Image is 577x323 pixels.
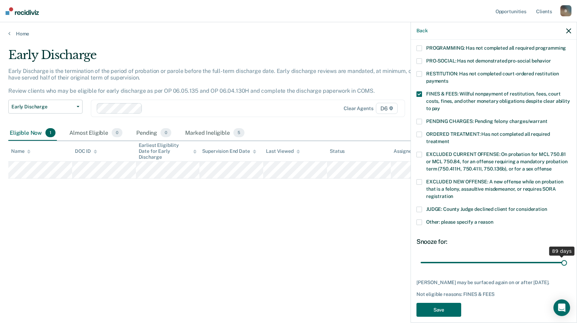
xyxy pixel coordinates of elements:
[416,280,571,285] div: [PERSON_NAME] may be surfaced again on or after [DATE].
[426,45,566,51] span: PROGRAMMING: Has not completed all required programming
[330,148,345,154] div: Status
[553,299,570,316] div: Open Intercom Messenger
[344,106,373,111] div: Clear agents
[426,58,551,64] span: PRO-SOCIAL: Has not demonstrated pro-social behavior
[45,128,55,137] span: 1
[8,48,441,68] div: Early Discharge
[426,91,570,111] span: FINES & FEES: Willful nonpayment of restitution, fees, court costs, fines, and other monetary obl...
[112,128,122,137] span: 0
[426,131,550,144] span: ORDERED TREATMENT: Has not completed all required treatment
[6,7,39,15] img: Recidiviz
[266,148,300,154] div: Last Viewed
[426,118,547,124] span: PENDING CHARGES: Pending felony charges/warrant
[135,125,173,141] div: Pending
[560,5,571,16] div: B
[161,128,171,137] span: 0
[426,206,547,212] span: JUDGE: County Judge declined client for consideration
[426,219,493,225] span: Other: please specify a reason
[416,303,461,317] button: Save
[416,291,571,297] div: Not eligible reasons: FINES & FEES
[416,28,428,34] button: Back
[202,148,256,154] div: Supervision End Date
[416,238,571,246] div: Snooze for:
[184,125,246,141] div: Marked Ineligible
[11,104,74,110] span: Early Discharge
[549,247,575,256] div: 89 days
[11,148,31,154] div: Name
[8,31,569,37] a: Home
[8,125,57,141] div: Eligible Now
[75,148,97,154] div: DOC ID
[376,103,398,114] span: D6
[426,179,563,199] span: EXCLUDED NEW OFFENSE: A new offense while on probation that is a felony, assaultive misdemeanor, ...
[139,142,197,160] div: Earliest Eligibility Date for Early Discharge
[394,148,426,154] div: Assigned to
[68,125,124,141] div: Almost Eligible
[426,151,567,172] span: EXCLUDED CURRENT OFFENSE: On probation for MCL 750.81 or MCL 750.84, for an offense requiring a m...
[233,128,244,137] span: 5
[8,68,439,94] p: Early Discharge is the termination of the period of probation or parole before the full-term disc...
[426,71,559,84] span: RESTITUTION: Has not completed court-ordered restitution payments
